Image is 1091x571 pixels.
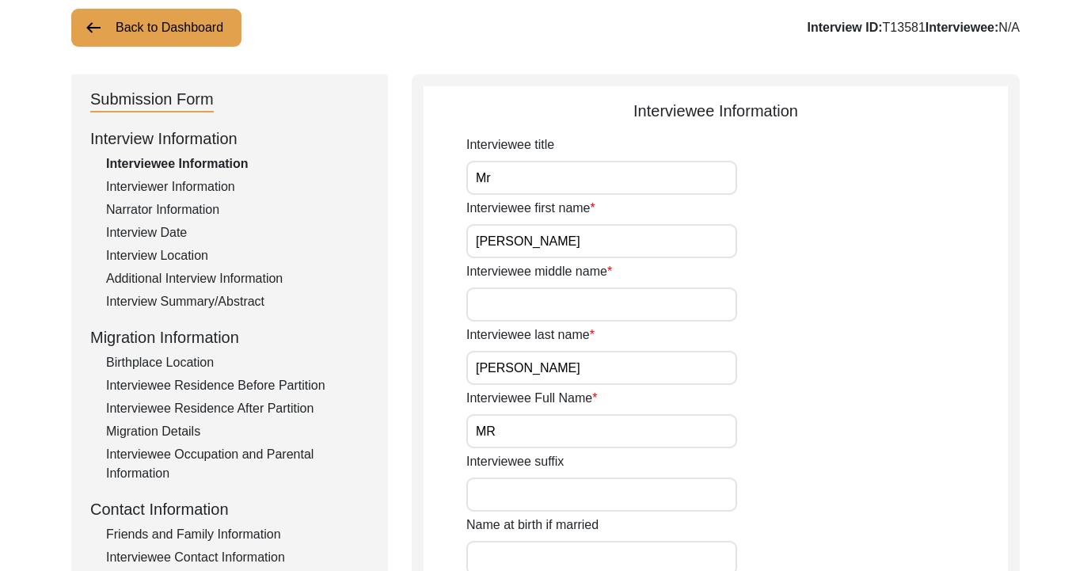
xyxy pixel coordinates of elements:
[90,325,369,349] div: Migration Information
[106,269,369,288] div: Additional Interview Information
[106,548,369,567] div: Interviewee Contact Information
[106,422,369,441] div: Migration Details
[84,18,103,37] img: arrow-left.png
[466,262,612,281] label: Interviewee middle name
[106,154,369,173] div: Interviewee Information
[466,325,595,345] label: Interviewee last name
[90,127,369,150] div: Interview Information
[106,223,369,242] div: Interview Date
[106,200,369,219] div: Narrator Information
[106,353,369,372] div: Birthplace Location
[926,21,998,34] b: Interviewee:
[466,452,564,471] label: Interviewee suffix
[466,389,597,408] label: Interviewee Full Name
[106,399,369,418] div: Interviewee Residence After Partition
[106,246,369,265] div: Interview Location
[466,199,595,218] label: Interviewee first name
[466,135,554,154] label: Interviewee title
[424,99,1008,123] div: Interviewee Information
[807,18,1020,37] div: T13581 N/A
[106,376,369,395] div: Interviewee Residence Before Partition
[106,525,369,544] div: Friends and Family Information
[71,9,241,47] button: Back to Dashboard
[106,445,369,483] div: Interviewee Occupation and Parental Information
[90,87,214,112] div: Submission Form
[807,21,882,34] b: Interview ID:
[106,292,369,311] div: Interview Summary/Abstract
[90,497,369,521] div: Contact Information
[466,516,599,535] label: Name at birth if married
[106,177,369,196] div: Interviewer Information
